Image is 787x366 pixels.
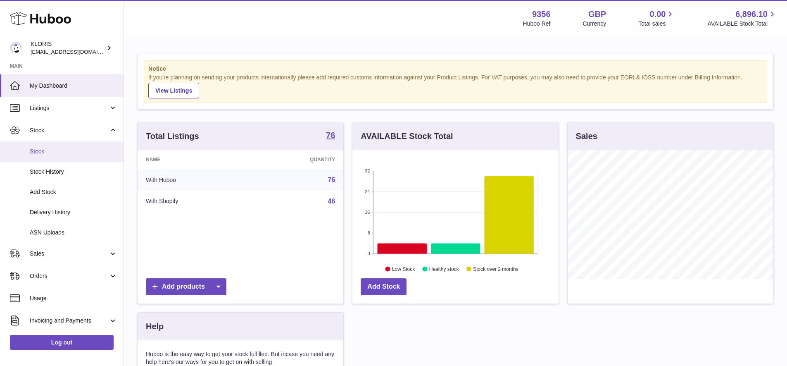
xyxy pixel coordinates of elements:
[10,42,22,54] img: huboo@kloriscbd.com
[30,250,109,258] span: Sales
[138,150,249,169] th: Name
[30,229,117,237] span: ASN Uploads
[429,266,459,272] text: Healthy stock
[650,9,666,20] span: 0.00
[30,104,109,112] span: Listings
[368,251,370,256] text: 0
[368,230,370,235] text: 8
[30,148,117,155] span: Stock
[30,208,117,216] span: Delivery History
[30,127,109,134] span: Stock
[148,83,199,98] a: View Listings
[138,169,249,191] td: With Huboo
[31,48,121,55] span: [EMAIL_ADDRESS][DOMAIN_NAME]
[583,20,606,28] div: Currency
[473,266,518,272] text: Stock over 2 months
[523,20,551,28] div: Huboo Ref
[10,335,114,350] a: Log out
[365,210,370,215] text: 16
[148,65,763,73] strong: Notice
[148,74,763,98] div: If you're planning on sending your products internationally please add required customs informati...
[146,350,335,366] p: Huboo is the easy way to get your stock fulfilled. But incase you need any help here's our ways f...
[365,168,370,173] text: 32
[707,9,777,28] a: 6,896.10 AVAILABLE Stock Total
[735,9,768,20] span: 6,896.10
[361,278,407,295] a: Add Stock
[328,176,335,183] a: 76
[138,191,249,212] td: With Shopify
[707,20,777,28] span: AVAILABLE Stock Total
[361,131,453,142] h3: AVAILABLE Stock Total
[30,188,117,196] span: Add Stock
[30,317,109,325] span: Invoicing and Payments
[30,272,109,280] span: Orders
[146,278,226,295] a: Add products
[30,294,117,302] span: Usage
[30,82,117,90] span: My Dashboard
[392,266,415,272] text: Low Stock
[146,321,164,332] h3: Help
[31,40,105,56] div: KLORIS
[146,131,199,142] h3: Total Listings
[326,131,335,139] strong: 76
[326,131,335,141] a: 76
[532,9,551,20] strong: 9356
[638,20,675,28] span: Total sales
[30,168,117,176] span: Stock History
[328,198,335,205] a: 46
[588,9,606,20] strong: GBP
[365,189,370,194] text: 24
[576,131,597,142] h3: Sales
[249,150,344,169] th: Quantity
[638,9,675,28] a: 0.00 Total sales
